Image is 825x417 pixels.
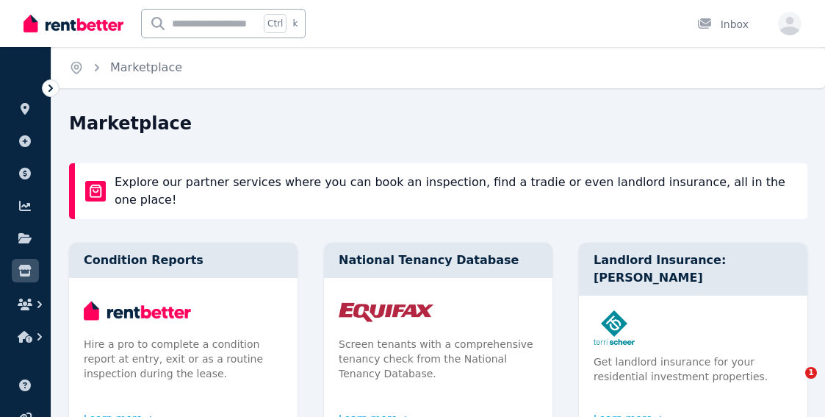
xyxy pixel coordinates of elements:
img: Landlord Insurance: Terri Scheer [594,310,793,346]
p: Screen tenants with a comprehensive tenancy check from the National Tenancy Database. [339,337,538,381]
div: Inbox [697,17,749,32]
span: 1 [805,367,817,379]
img: Condition Reports [84,293,283,328]
h1: Marketplace [69,112,192,135]
a: Marketplace [110,60,182,74]
div: National Tenancy Database [324,243,552,278]
nav: Breadcrumb [51,47,200,88]
div: Landlord Insurance: [PERSON_NAME] [579,243,807,296]
img: RentBetter [24,13,123,35]
p: Explore our partner services where you can book an inspection, find a tradie or even landlord ins... [115,174,797,209]
div: Condition Reports [69,243,298,278]
p: Get landlord insurance for your residential investment properties. [594,354,793,384]
iframe: Intercom live chat [775,367,810,402]
p: Hire a pro to complete a condition report at entry, exit or as a routine inspection during the le... [84,337,283,381]
span: Ctrl [264,14,287,33]
img: National Tenancy Database [339,293,538,328]
img: rentBetter Marketplace [85,181,106,202]
span: k [292,18,298,29]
